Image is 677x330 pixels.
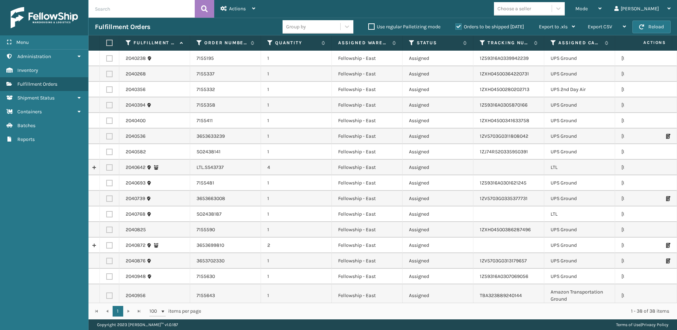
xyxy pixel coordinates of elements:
[190,113,261,129] td: 7155411
[190,238,261,253] td: 3653699810
[403,82,473,97] td: Assigned
[544,238,615,253] td: UPS Ground
[480,292,522,298] a: TBA323889240144
[261,269,332,284] td: 1
[126,86,146,93] a: 2040356
[149,306,201,317] span: items per page
[190,222,261,238] td: 7155590
[544,160,615,175] td: LTL
[261,238,332,253] td: 2
[261,82,332,97] td: 1
[332,129,403,144] td: Fellowship - East
[190,144,261,160] td: SO2438141
[275,40,318,46] label: Quantity
[332,206,403,222] td: Fellowship - East
[190,269,261,284] td: 7155630
[544,129,615,144] td: UPS Ground
[403,238,473,253] td: Assigned
[544,51,615,66] td: UPS Ground
[261,191,332,206] td: 1
[544,222,615,238] td: UPS Ground
[190,253,261,269] td: 3653702330
[544,206,615,222] td: LTL
[480,86,529,92] a: 1ZXH04500280202713
[332,144,403,160] td: Fellowship - East
[17,95,55,101] span: Shipment Status
[126,164,146,171] a: 2040642
[332,191,403,206] td: Fellowship - East
[403,129,473,144] td: Assigned
[261,97,332,113] td: 1
[17,136,35,142] span: Reports
[190,97,261,113] td: 7155358
[666,196,670,201] i: Print Packing Slip
[480,71,529,77] a: 1ZXH04500364220731
[261,51,332,66] td: 1
[403,160,473,175] td: Assigned
[368,24,440,30] label: Use regular Palletizing mode
[544,66,615,82] td: UPS Ground
[261,66,332,82] td: 1
[403,175,473,191] td: Assigned
[544,191,615,206] td: UPS Ground
[616,322,641,327] a: Terms of Use
[261,113,332,129] td: 1
[544,269,615,284] td: UPS Ground
[126,55,146,62] a: 2040238
[11,7,78,28] img: logo
[261,129,332,144] td: 1
[133,40,176,46] label: Fulfillment Order Id
[480,258,527,264] a: 1ZV5703G0313179657
[575,6,588,12] span: Mode
[488,40,530,46] label: Tracking Number
[403,97,473,113] td: Assigned
[149,308,160,315] span: 100
[403,206,473,222] td: Assigned
[190,66,261,82] td: 7155337
[332,238,403,253] td: Fellowship - East
[332,222,403,238] td: Fellowship - East
[332,160,403,175] td: Fellowship - East
[190,191,261,206] td: 3653663008
[544,97,615,113] td: UPS Ground
[616,319,669,330] div: |
[17,123,35,129] span: Batches
[190,175,261,191] td: 7155481
[544,144,615,160] td: UPS Ground
[126,226,146,233] a: 2040825
[190,284,261,307] td: 7155643
[403,284,473,307] td: Assigned
[588,24,612,30] span: Export CSV
[666,243,670,248] i: Print Packing Slip
[480,55,529,61] a: 1Z59316A0339942239
[211,308,669,315] div: 1 - 38 of 38 items
[126,133,146,140] a: 2040536
[190,82,261,97] td: 7155332
[332,269,403,284] td: Fellowship - East
[113,306,123,317] a: 1
[261,206,332,222] td: 1
[544,175,615,191] td: UPS Ground
[17,53,51,59] span: Administration
[332,253,403,269] td: Fellowship - East
[261,253,332,269] td: 1
[544,113,615,129] td: UPS Ground
[17,67,38,73] span: Inventory
[632,21,671,33] button: Reload
[480,149,528,155] a: 1ZJ74R520335950391
[126,257,146,264] a: 2040876
[261,144,332,160] td: 1
[332,97,403,113] td: Fellowship - East
[666,134,670,139] i: Print Packing Slip
[126,211,146,218] a: 2040768
[480,102,528,108] a: 1Z59316A0305870166
[544,253,615,269] td: UPS Ground
[332,113,403,129] td: Fellowship - East
[126,117,146,124] a: 2040400
[95,23,150,31] h3: Fulfillment Orders
[403,191,473,206] td: Assigned
[544,284,615,307] td: Amazon Transportation Ground
[16,39,29,45] span: Menu
[204,40,247,46] label: Order Number
[332,175,403,191] td: Fellowship - East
